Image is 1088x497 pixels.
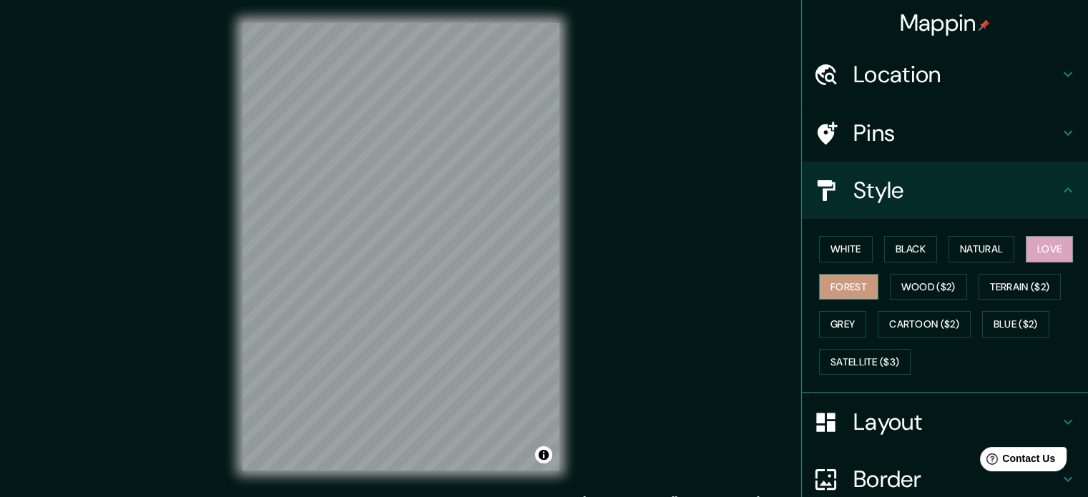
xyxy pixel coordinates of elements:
iframe: Help widget launcher [961,441,1072,481]
button: Natural [949,236,1014,262]
canvas: Map [242,23,559,471]
button: White [819,236,873,262]
button: Wood ($2) [890,274,967,300]
button: Satellite ($3) [819,349,911,375]
h4: Layout [853,408,1059,436]
div: Pins [802,104,1088,162]
div: Style [802,162,1088,219]
h4: Border [853,465,1059,493]
h4: Pins [853,119,1059,147]
div: Location [802,46,1088,103]
button: Grey [819,311,866,338]
button: Forest [819,274,878,300]
div: Layout [802,393,1088,451]
button: Blue ($2) [982,311,1049,338]
button: Toggle attribution [535,446,552,463]
h4: Mappin [900,9,991,37]
button: Black [884,236,938,262]
h4: Location [853,60,1059,89]
img: pin-icon.png [979,19,990,31]
button: Terrain ($2) [979,274,1062,300]
h4: Style [853,176,1059,205]
button: Cartoon ($2) [878,311,971,338]
button: Love [1026,236,1073,262]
